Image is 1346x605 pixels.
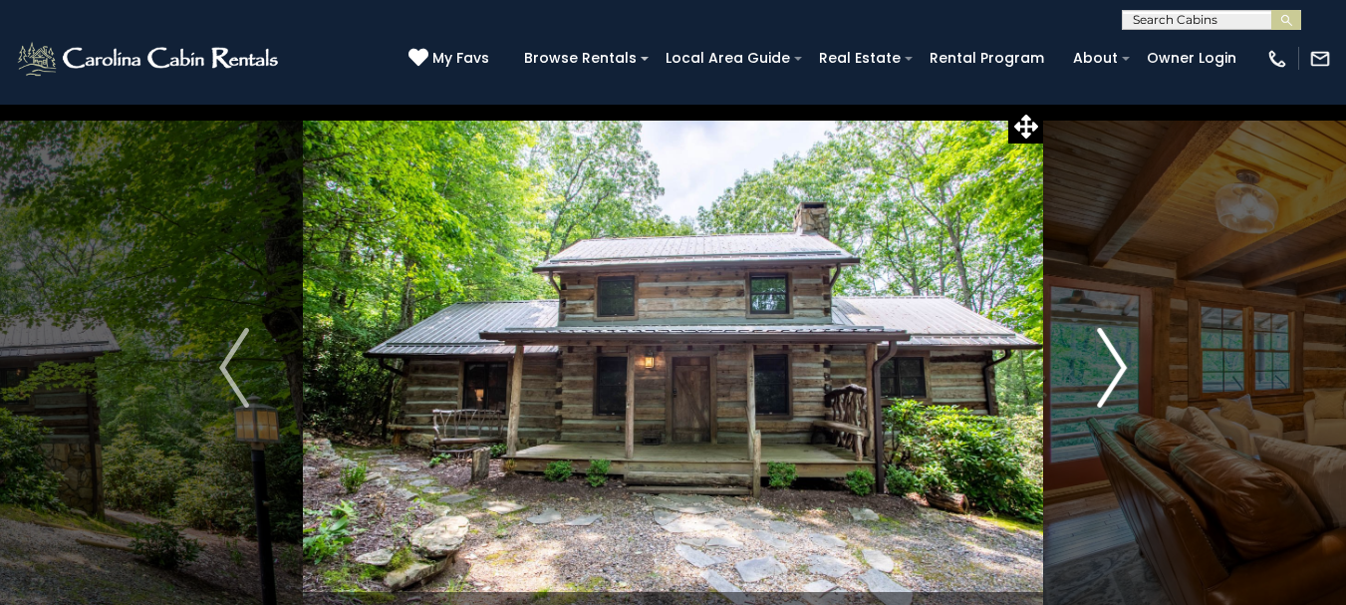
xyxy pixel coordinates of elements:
[1266,48,1288,70] img: phone-regular-white.png
[809,43,911,74] a: Real Estate
[1137,43,1246,74] a: Owner Login
[15,39,284,79] img: White-1-2.png
[219,328,249,408] img: arrow
[920,43,1054,74] a: Rental Program
[408,48,494,70] a: My Favs
[1309,48,1331,70] img: mail-regular-white.png
[514,43,647,74] a: Browse Rentals
[1097,328,1127,408] img: arrow
[656,43,800,74] a: Local Area Guide
[432,48,489,69] span: My Favs
[1063,43,1128,74] a: About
